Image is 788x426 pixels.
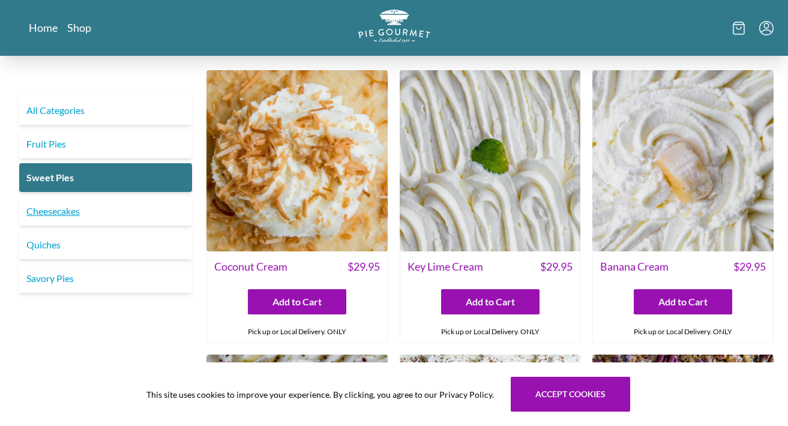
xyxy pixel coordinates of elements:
[146,388,494,401] span: This site uses cookies to improve your experience. By clicking, you agree to our Privacy Policy.
[600,259,669,275] span: Banana Cream
[29,20,58,35] a: Home
[400,70,581,251] img: Key Lime Cream
[658,295,708,309] span: Add to Cart
[19,130,192,158] a: Fruit Pies
[511,377,630,412] button: Accept cookies
[272,295,322,309] span: Add to Cart
[19,163,192,192] a: Sweet Pies
[248,289,346,314] button: Add to Cart
[358,10,430,46] a: Logo
[19,197,192,226] a: Cheesecakes
[19,96,192,125] a: All Categories
[441,289,540,314] button: Add to Cart
[759,21,774,35] button: Menu
[19,230,192,259] a: Quiches
[347,259,380,275] span: $ 29.95
[19,264,192,293] a: Savory Pies
[634,289,732,314] button: Add to Cart
[214,259,287,275] span: Coconut Cream
[400,322,580,342] div: Pick up or Local Delivery. ONLY
[207,322,387,342] div: Pick up or Local Delivery. ONLY
[540,259,573,275] span: $ 29.95
[593,322,773,342] div: Pick up or Local Delivery. ONLY
[358,10,430,43] img: logo
[206,70,388,251] img: Coconut Cream
[408,259,483,275] span: Key Lime Cream
[592,70,774,251] img: Banana Cream
[67,20,91,35] a: Shop
[733,259,766,275] span: $ 29.95
[466,295,515,309] span: Add to Cart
